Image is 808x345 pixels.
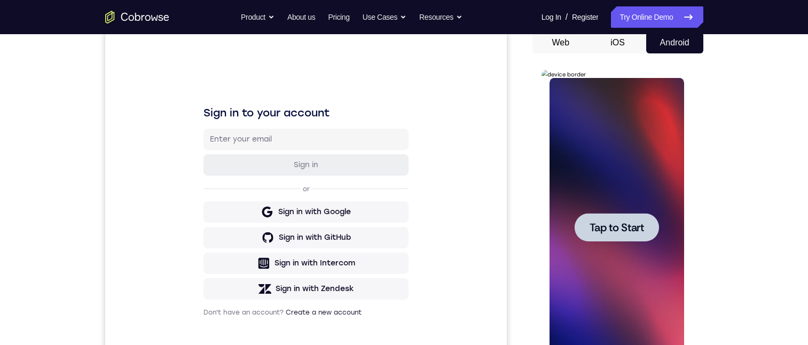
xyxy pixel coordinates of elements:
[419,6,462,28] button: Resources
[98,246,303,268] button: Sign in with Zendesk
[572,6,598,28] a: Register
[98,169,303,191] button: Sign in with Google
[98,221,303,242] button: Sign in with Intercom
[287,6,315,28] a: About us
[532,32,590,53] button: Web
[363,6,406,28] button: Use Cases
[105,11,169,23] a: Go to the home page
[646,32,703,53] button: Android
[174,200,246,211] div: Sign in with GitHub
[328,6,349,28] a: Pricing
[195,153,207,161] p: or
[611,6,703,28] a: Try Online Demo
[169,226,250,237] div: Sign in with Intercom
[170,252,249,262] div: Sign in with Zendesk
[48,152,103,163] span: Tap to Start
[173,175,246,185] div: Sign in with Google
[542,6,561,28] a: Log In
[181,277,256,284] a: Create a new account
[241,6,274,28] button: Product
[33,143,117,171] button: Tap to Start
[98,276,303,285] p: Don't have an account?
[566,11,568,23] span: /
[98,195,303,216] button: Sign in with GitHub
[589,32,646,53] button: iOS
